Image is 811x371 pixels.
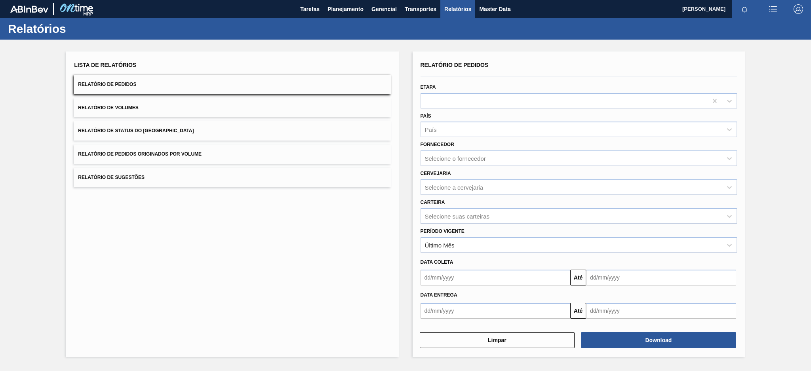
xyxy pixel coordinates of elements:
[586,303,736,319] input: dd/mm/yyyy
[10,6,48,13] img: TNhmsLtSVTkK8tSr43FrP2fwEKptu5GPRR3wAAAABJRU5ErkJggg==
[74,75,390,94] button: Relatório de Pedidos
[74,62,136,68] span: Lista de Relatórios
[74,121,390,141] button: Relatório de Status do [GEOGRAPHIC_DATA]
[421,113,431,119] label: País
[421,270,571,285] input: dd/mm/yyyy
[421,142,454,147] label: Fornecedor
[586,270,736,285] input: dd/mm/yyyy
[479,4,510,14] span: Master Data
[74,168,390,187] button: Relatório de Sugestões
[405,4,436,14] span: Transportes
[78,151,202,157] span: Relatório de Pedidos Originados por Volume
[768,4,778,14] img: userActions
[78,128,194,133] span: Relatório de Status do [GEOGRAPHIC_DATA]
[78,82,136,87] span: Relatório de Pedidos
[425,126,437,133] div: País
[421,62,489,68] span: Relatório de Pedidos
[421,259,453,265] span: Data coleta
[425,213,489,219] div: Selecione suas carteiras
[421,303,571,319] input: dd/mm/yyyy
[420,332,575,348] button: Limpar
[78,105,138,110] span: Relatório de Volumes
[421,171,451,176] label: Cervejaria
[78,175,145,180] span: Relatório de Sugestões
[581,332,736,348] button: Download
[371,4,397,14] span: Gerencial
[8,24,148,33] h1: Relatórios
[570,270,586,285] button: Até
[444,4,471,14] span: Relatórios
[300,4,320,14] span: Tarefas
[421,292,457,298] span: Data entrega
[570,303,586,319] button: Até
[421,200,445,205] label: Carteira
[74,98,390,118] button: Relatório de Volumes
[421,84,436,90] label: Etapa
[425,155,486,162] div: Selecione o fornecedor
[327,4,364,14] span: Planejamento
[794,4,803,14] img: Logout
[421,228,465,234] label: Período Vigente
[74,145,390,164] button: Relatório de Pedidos Originados por Volume
[425,242,455,248] div: Último Mês
[732,4,757,15] button: Notificações
[425,184,484,190] div: Selecione a cervejaria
